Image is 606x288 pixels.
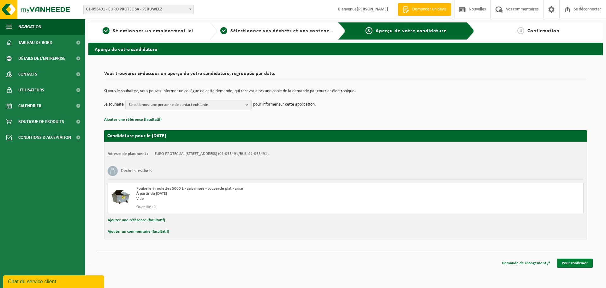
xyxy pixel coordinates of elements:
[220,27,333,35] a: 2Sélectionnez vos déchets et vos conteneurs
[129,103,208,107] font: Sélectionnez une personne de contact existante
[18,56,65,61] font: Détails de l'entreprise
[557,259,593,268] a: Pour confirmer
[104,118,162,122] font: Ajouter une référence (facultatif)
[155,152,269,156] font: EURO PROTEC SA, [STREET_ADDRESS] (01-055491/BUS, 01-055491)
[222,28,225,34] font: 2
[83,5,194,14] span: 01-055491 - EURO PROTEC SA - PÉRUWELZ
[136,197,144,201] font: Vide
[367,28,370,34] font: 3
[95,47,157,52] font: Aperçu de votre candidature
[357,7,388,12] font: [PERSON_NAME]
[376,28,447,34] font: Aperçu de votre candidature
[18,135,71,140] font: Conditions d'acceptation
[562,261,588,265] font: Pour confirmer
[136,187,243,191] font: Poubelle à roulettes 5000 L - galvanisée - couvercle plat - grise
[230,28,337,34] font: Sélectionnez vos déchets et vos conteneurs
[105,28,108,34] font: 1
[338,7,357,12] font: Bienvenue
[121,169,152,173] font: Déchets résiduels
[527,28,560,34] font: Confirmation
[104,89,356,94] font: Si vous le souhaitez, vous pouvez informer un collègue de cette demande, qui recevra alors une co...
[469,7,486,12] font: Nouvelles
[104,71,275,76] font: Vous trouverez ci-dessous un aperçu de votre candidature, regroupée par date.
[520,28,522,34] font: 4
[18,104,41,108] font: Calendrier
[104,102,124,107] font: Je souhaite
[18,40,52,45] font: Tableau de bord
[136,192,167,196] font: À partir du [DATE]
[497,259,555,268] a: Demande de changement
[18,72,37,77] font: Contacts
[92,27,205,35] a: 1Sélectionnez un emplacement ici
[253,102,316,107] font: pour informer sur cette application.
[108,230,169,234] font: Ajouter un commentaire (facultatif)
[108,228,169,236] button: Ajouter un commentaire (facultatif)
[125,100,252,109] button: Sélectionnez une personne de contact existante
[113,28,193,34] font: Sélectionnez un emplacement ici
[107,133,166,138] font: Candidature pour le [DATE]
[104,116,162,124] button: Ajouter une référence (facultatif)
[18,88,44,93] font: Utilisateurs
[398,3,451,16] a: Demander un devis
[86,7,162,12] font: 01-055491 - EURO PROTEC SA - PÉRUWELZ
[3,274,105,288] iframe: widget de discussion
[412,7,446,12] font: Demander un devis
[111,186,130,205] img: WB-5000-GAL-GY-01.png
[136,205,156,209] font: Quantité : 1
[108,218,165,222] font: Ajouter une référence (facultatif)
[506,7,538,12] font: Vos commentaires
[84,5,193,14] span: 01-055491 - EURO PROTEC SA - PÉRUWELZ
[18,25,41,29] font: Navigation
[108,152,148,156] font: Adresse de placement :
[18,119,64,124] font: Boutique de produits
[574,7,601,12] font: Se déconnecter
[108,216,165,224] button: Ajouter une référence (facultatif)
[502,261,546,265] font: Demande de changement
